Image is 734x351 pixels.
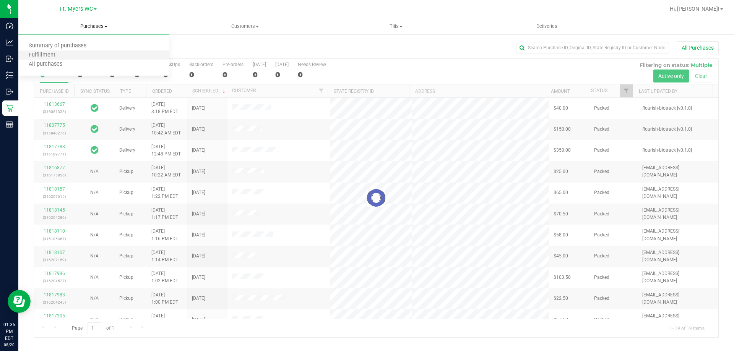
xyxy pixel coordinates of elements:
inline-svg: Inbound [6,55,13,63]
span: Fulfillment [18,52,66,58]
a: Purchases Summary of purchases Fulfillment All purchases [18,18,169,34]
button: All Purchases [677,41,719,54]
span: Hi, [PERSON_NAME]! [670,6,719,12]
span: Ft. Myers WC [60,6,93,12]
p: 08/20 [3,342,15,348]
span: Purchases [18,23,169,30]
iframe: Resource center [8,290,31,313]
span: Deliveries [526,23,568,30]
span: Customers [170,23,320,30]
span: All purchases [18,61,73,68]
span: Summary of purchases [18,43,97,49]
inline-svg: Retail [6,104,13,112]
inline-svg: Dashboard [6,22,13,30]
a: Deliveries [471,18,622,34]
inline-svg: Analytics [6,39,13,46]
a: Tills [320,18,471,34]
inline-svg: Outbound [6,88,13,95]
a: Customers [169,18,320,34]
inline-svg: Inventory [6,71,13,79]
input: Search Purchase ID, Original ID, State Registry ID or Customer Name... [516,42,669,53]
span: Tills [321,23,471,30]
p: 01:35 PM EDT [3,321,15,342]
inline-svg: Reports [6,121,13,128]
